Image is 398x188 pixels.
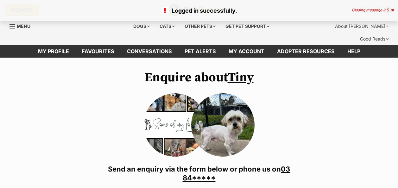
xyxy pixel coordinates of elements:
[98,165,300,182] h3: Send an enquiry via the form below or phone us on
[271,45,341,58] a: Adopter resources
[121,45,178,58] a: conversations
[191,93,255,157] img: Tiny
[155,20,179,33] div: Cats
[228,70,254,85] a: Tiny
[356,33,393,45] div: Good Reads
[341,45,367,58] a: Help
[178,45,222,58] a: Pet alerts
[222,45,271,58] a: My account
[9,20,35,31] a: Menu
[32,45,75,58] a: My profile
[98,70,300,85] h1: Enquire about
[331,20,393,33] div: About [PERSON_NAME]
[75,45,121,58] a: Favourites
[143,93,207,157] img: wgmwzeg43xhaollvj3rh.jpg
[221,20,274,33] div: Get pet support
[17,23,30,29] span: Menu
[129,20,154,33] div: Dogs
[180,20,220,33] div: Other pets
